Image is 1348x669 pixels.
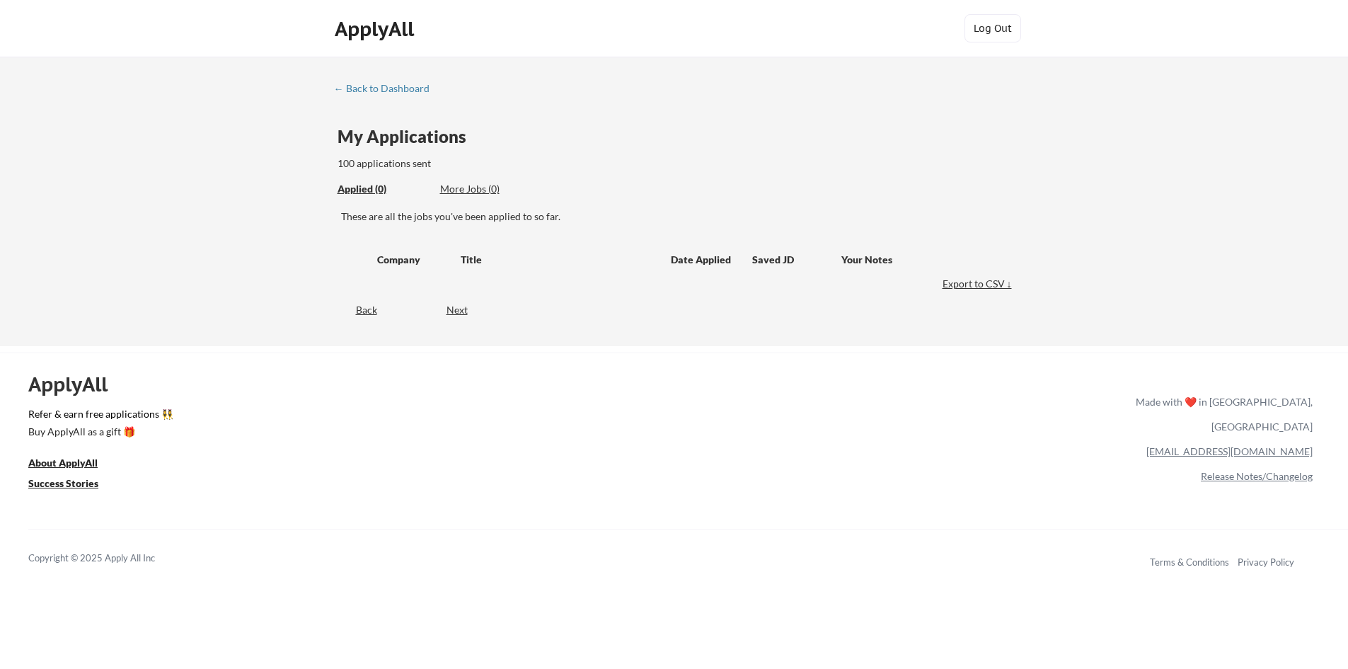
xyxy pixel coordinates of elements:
[28,409,840,424] a: Refer & earn free applications 👯‍♀️
[440,182,544,197] div: These are job applications we think you'd be a good fit for, but couldn't apply you to automatica...
[334,84,440,93] div: ← Back to Dashboard
[1130,389,1313,439] div: Made with ❤️ in [GEOGRAPHIC_DATA], [GEOGRAPHIC_DATA]
[28,476,117,493] a: Success Stories
[338,156,611,171] div: 100 applications sent
[1146,445,1313,457] a: [EMAIL_ADDRESS][DOMAIN_NAME]
[440,182,544,196] div: More Jobs (0)
[338,182,430,197] div: These are all the jobs you've been applied to so far.
[447,303,484,317] div: Next
[28,427,170,437] div: Buy ApplyAll as a gift 🎁
[28,477,98,489] u: Success Stories
[1150,556,1229,568] a: Terms & Conditions
[341,210,1015,224] div: These are all the jobs you've been applied to so far.
[335,17,418,41] div: ApplyAll
[671,253,733,267] div: Date Applied
[461,253,657,267] div: Title
[943,277,1015,291] div: Export to CSV ↓
[338,182,430,196] div: Applied (0)
[377,253,448,267] div: Company
[1201,470,1313,482] a: Release Notes/Changelog
[28,372,124,396] div: ApplyAll
[964,14,1021,42] button: Log Out
[334,83,440,97] a: ← Back to Dashboard
[28,457,98,469] u: About ApplyAll
[28,424,170,442] a: Buy ApplyAll as a gift 🎁
[841,253,1003,267] div: Your Notes
[334,303,377,317] div: Back
[28,551,191,566] div: Copyright © 2025 Apply All Inc
[1238,556,1294,568] a: Privacy Policy
[752,246,841,272] div: Saved JD
[338,128,478,145] div: My Applications
[28,455,117,473] a: About ApplyAll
